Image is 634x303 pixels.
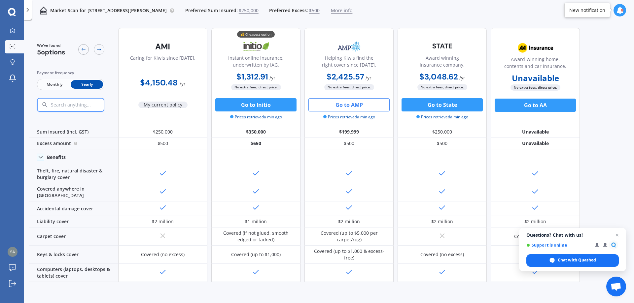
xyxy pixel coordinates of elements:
img: home-and-contents.b802091223b8502ef2dd.svg [40,7,48,15]
div: Caring for Kiwis since [DATE]. [130,54,195,71]
span: No extra fees, direct price. [324,84,374,90]
span: No extra fees, direct price. [231,84,281,90]
div: Covered (no excess) [141,251,185,258]
img: Initio.webp [234,38,278,55]
p: Market Scan for [STREET_ADDRESS][PERSON_NAME] [50,7,167,14]
span: $500 [309,7,320,14]
div: $250,000 [118,126,207,138]
span: No extra fees, direct price. [511,84,560,91]
span: / yr [269,75,275,81]
div: $2 million [524,218,546,225]
div: Open chat [606,277,626,296]
div: Covered (up to $1,000) [231,251,281,258]
span: Chat with Quashed [558,257,596,263]
div: $2 million [431,218,453,225]
div: Theft, fire, natural disaster & burglary cover [29,165,118,183]
img: State-text-1.webp [420,38,464,54]
b: $3,048.62 [419,72,458,82]
span: Yearly [71,80,103,89]
div: $500 [118,138,207,149]
div: Covered anywhere in [GEOGRAPHIC_DATA] [29,183,118,201]
div: Covered (up to $1,000 & excess-free) [309,248,389,261]
div: $2 million [152,218,174,225]
span: Monthly [38,80,71,89]
div: Award-winning home, contents and car insurance. [496,56,574,72]
span: Support is online [526,243,590,248]
div: $500 [398,138,487,149]
span: $250,000 [239,7,259,14]
button: Go to AA [495,99,576,112]
div: $350,000 [211,126,300,138]
div: Payment frequency [37,70,104,76]
div: Benefits [47,154,66,160]
div: Covered (if not glued, smooth edged or tacked) [216,230,296,243]
div: Liability cover [29,216,118,227]
span: Prices retrieved a min ago [323,114,375,120]
span: We've found [37,43,65,48]
div: $500 [304,138,394,149]
span: No extra fees, direct price. [417,84,467,90]
b: $4,150.48 [140,77,178,88]
img: AMI-text-1.webp [141,38,185,55]
div: Helping Kiwis find the right cover since [DATE]. [310,54,388,71]
div: Covered (rugs only) [514,233,557,240]
span: Preferred Sum Insured: [185,7,238,14]
span: More info [331,7,352,14]
div: Chat with Quashed [526,254,619,267]
div: Unavailable [491,138,580,149]
div: $650 [211,138,300,149]
div: Keys & locks cover [29,246,118,264]
span: 5 options [37,48,65,56]
span: Prices retrieved a min ago [230,114,282,120]
input: Search anything... [50,102,118,108]
div: Instant online insurance; underwritten by IAG. [217,54,295,71]
div: Award winning insurance company. [403,54,481,71]
span: Close chat [613,231,621,239]
div: Unavailable [491,126,580,138]
img: AMP.webp [327,38,371,55]
span: My current policy [138,102,188,108]
span: Prices retrieved a min ago [416,114,468,120]
div: Excess amount [29,138,118,149]
div: Covered (up to $5,000 per carpet/rug) [309,230,389,243]
b: $1,312.91 [236,72,268,82]
button: Go to AMP [308,98,390,111]
b: $2,425.57 [327,72,364,82]
button: Go to Initio [215,98,297,111]
span: / yr [366,75,371,81]
div: Sum insured (incl. GST) [29,126,118,138]
span: Preferred Excess: [269,7,308,14]
img: 40b7a046d75dd72387a90177f34d2628 [8,247,18,257]
div: $2 million [338,218,360,225]
div: Computers (laptops, desktops & tablets) cover [29,264,118,282]
div: New notification [569,7,605,14]
span: Questions? Chat with us! [526,232,619,238]
span: / yr [180,80,186,87]
div: Accidental damage cover [29,201,118,216]
img: AA.webp [513,40,557,56]
div: $199,999 [304,126,394,138]
div: 💰 Cheapest option [237,31,275,38]
button: Go to State [402,98,483,111]
div: Carpet cover [29,227,118,246]
b: Unavailable [512,75,559,81]
div: $250,000 [398,126,487,138]
div: Covered (no excess) [420,251,464,258]
div: $1 million [245,218,267,225]
span: / yr [459,75,465,81]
